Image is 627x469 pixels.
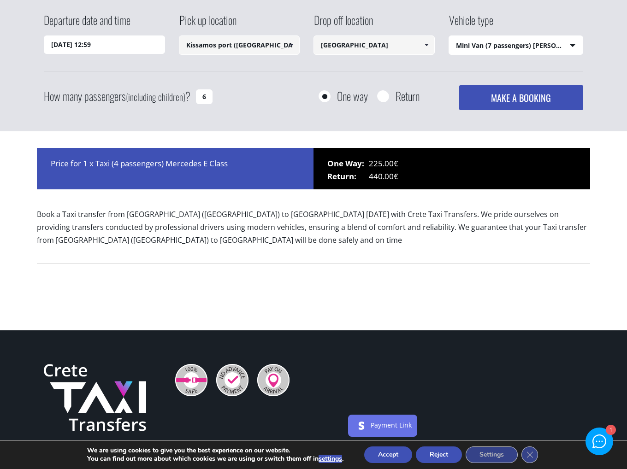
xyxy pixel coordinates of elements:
[449,12,493,35] label: Vehicle type
[419,35,434,55] a: Show All Items
[44,85,190,108] label: How many passengers ?
[216,364,248,396] img: No Advance Payment
[126,90,185,104] small: (including children)
[466,446,518,463] button: Settings
[44,12,130,35] label: Departure date and time
[337,90,368,102] label: One way
[396,90,420,102] label: Return
[87,455,343,463] p: You can find out more about which cookies we are using or switch them off in .
[175,364,207,396] img: 100% Safe
[319,455,342,463] button: settings
[87,446,343,455] p: We are using cookies to give you the best experience on our website.
[605,426,615,435] div: 1
[371,421,412,429] a: Payment Link
[327,157,369,170] span: One Way:
[313,12,373,35] label: Drop off location
[521,446,538,463] button: Close GDPR Cookie Banner
[327,170,369,183] span: Return:
[354,418,369,433] img: stripe
[449,36,583,55] span: Mini Van (7 passengers) [PERSON_NAME]
[44,364,146,431] img: Crete Taxi Transfers
[459,85,583,110] button: MAKE A BOOKING
[257,364,290,396] img: Pay On Arrival
[313,148,590,189] div: 225.00€ 440.00€
[179,12,237,35] label: Pick up location
[37,208,590,254] p: Book a Taxi transfer from [GEOGRAPHIC_DATA] ([GEOGRAPHIC_DATA]) to [GEOGRAPHIC_DATA] [DATE] with ...
[284,35,299,55] a: Show All Items
[179,35,300,55] input: Select pickup location
[416,446,462,463] button: Reject
[37,148,313,189] div: Price for 1 x Taxi (4 passengers) Mercedes E Class
[313,35,435,55] input: Select drop-off location
[364,446,412,463] button: Accept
